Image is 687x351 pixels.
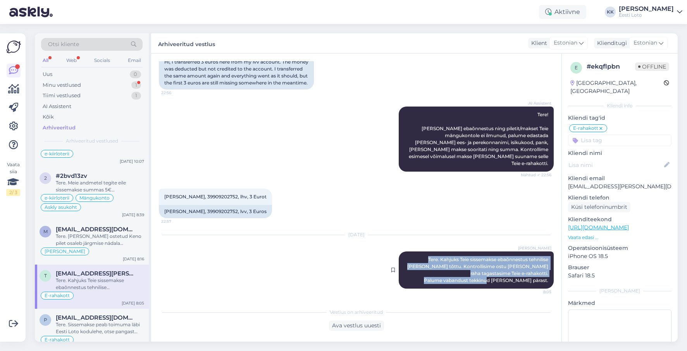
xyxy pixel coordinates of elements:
div: Socials [93,55,112,65]
div: Tere. Sissemakse peab toimuma läbi Eesti Loto kodulehe, otse pangast tehtud makse e-rahakotti ei ... [56,321,144,335]
span: Arhiveeritud vestlused [66,138,118,145]
div: [GEOGRAPHIC_DATA], [GEOGRAPHIC_DATA] [570,79,664,95]
span: E-rahakott [45,293,70,298]
span: Estonian [554,39,577,47]
span: 22:57 [161,219,190,224]
a: [URL][DOMAIN_NAME] [568,224,629,231]
span: Mängukonto [79,196,110,200]
div: # ekqflpbn [587,62,635,71]
span: Vestlus on arhiveeritud [330,309,383,316]
div: [PERSON_NAME] [568,287,672,294]
div: Uus [43,71,52,78]
span: [PERSON_NAME], 39909202752, lhv, 3 Eurot [164,194,267,200]
img: Askly Logo [6,40,21,54]
div: Tere. Meie andmetel tegite eile sissemakse summas 5€ [PERSON_NAME] 16:56. [PERSON_NAME] ostsite e... [56,179,144,193]
p: iPhone OS 18.5 [568,252,672,260]
div: Kliendi info [568,102,672,109]
span: Nähtud ✓ 22:56 [521,172,551,178]
div: Arhiveeritud [43,124,76,132]
div: Küsi telefoninumbrit [568,202,630,212]
div: KK [605,7,616,17]
p: Safari 18.5 [568,272,672,280]
span: Estonian [634,39,657,47]
div: 1 [131,92,141,100]
span: 8:05 [522,289,551,295]
div: Hi, I transferred 3 euros here from my lvv account. The money was deducted but not credited to th... [159,55,314,89]
p: Märkmed [568,299,672,307]
div: 2 / 3 [6,189,20,196]
p: [EMAIL_ADDRESS][PERSON_NAME][DOMAIN_NAME] [568,182,672,191]
div: Vaata siia [6,161,20,196]
span: AI Assistent [522,100,551,106]
div: 1 [131,81,141,89]
span: 2 [44,175,47,181]
div: Tiimi vestlused [43,92,81,100]
p: Vaata edasi ... [568,234,672,241]
span: [PERSON_NAME] [45,249,85,254]
div: Ava vestlus uuesti [329,320,384,331]
span: e [575,65,578,71]
span: Offline [635,62,669,71]
p: Klienditeekond [568,215,672,224]
div: Kõik [43,113,54,121]
div: Minu vestlused [43,81,81,89]
span: p [44,317,47,323]
span: E-rahakott [573,126,598,131]
div: AI Assistent [43,103,71,110]
div: Web [65,55,78,65]
p: Kliendi nimi [568,149,672,157]
span: tagnar.erikson@mail.ee [56,270,136,277]
span: t [44,273,47,279]
div: Tere. [PERSON_NAME] ostetud Keno pilet osaleb järgmise nädala esmaspäevasel ([DATE]) lisaloosimisel. [56,233,144,247]
div: Eesti Loto [619,12,674,18]
div: Aktiivne [539,5,586,19]
p: Kliendi email [568,174,672,182]
div: Klienditugi [594,39,627,47]
a: [PERSON_NAME]Eesti Loto [619,6,682,18]
div: [DATE] 8:05 [122,300,144,306]
div: [DATE] [159,231,554,238]
p: Kliendi telefon [568,194,672,202]
div: [DATE] 10:07 [120,158,144,164]
div: [DATE] 8:39 [122,212,144,218]
div: All [41,55,50,65]
span: mypsik@gmail.com [56,226,136,233]
span: Tere. Kahjuks Teie sissemakse ebaõnnestus tehnilise [PERSON_NAME] tõttu. Kontrollisime ostu [PERS... [407,256,549,283]
div: Klient [528,39,547,47]
div: Tere. Kahjuks Teie sissemakse ebaõnnestus tehnilise [PERSON_NAME] tõttu. Kontrollisime ostu [PERS... [56,277,144,291]
span: #2bvd13zv [56,172,87,179]
span: 22:56 [161,90,190,96]
div: [PERSON_NAME] [619,6,674,12]
input: Lisa nimi [568,161,663,169]
p: Operatsioonisüsteem [568,244,672,252]
span: m [43,229,48,234]
span: e-kiirloterii [45,196,69,200]
input: Lisa tag [568,134,672,146]
div: [DATE] 8:16 [123,256,144,262]
span: e-kiirloterii [45,151,69,156]
span: Otsi kliente [48,40,79,48]
label: Arhiveeritud vestlus [158,38,215,48]
p: Kliendi tag'id [568,114,672,122]
div: 0 [130,71,141,78]
span: E-rahakott [45,337,70,342]
div: [PERSON_NAME], 39909202752, lvv, 3 Euros [159,205,272,218]
span: [PERSON_NAME] [518,245,551,251]
p: Brauser [568,263,672,272]
div: Email [126,55,143,65]
span: Askly asukoht [45,205,77,210]
span: paultexas1@hotmail.com [56,314,136,321]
